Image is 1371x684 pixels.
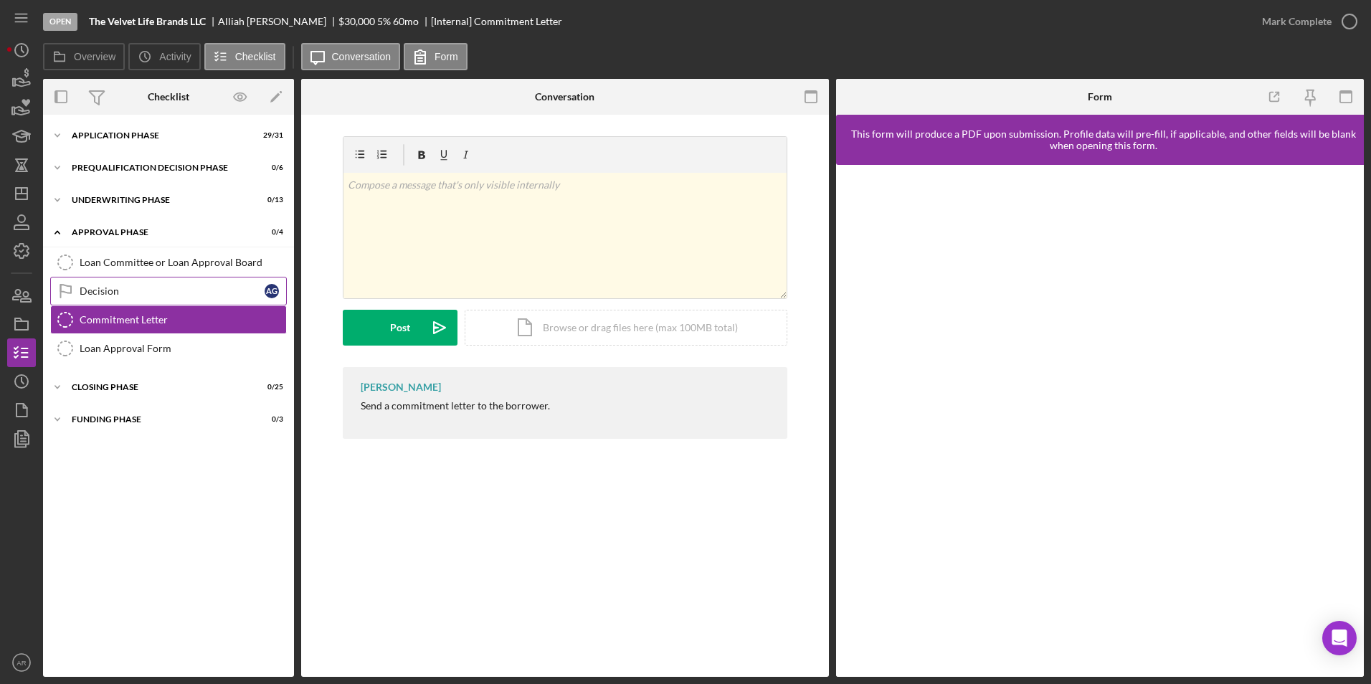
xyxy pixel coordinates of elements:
label: Overview [74,51,115,62]
div: Approval Phase [72,228,247,237]
button: Activity [128,43,200,70]
div: Loan Committee or Loan Approval Board [80,257,286,268]
div: Send a commitment letter to the borrower. [361,400,550,412]
div: 0 / 3 [257,415,283,424]
b: The Velvet Life Brands LLC [89,16,206,27]
div: 5 % [377,16,391,27]
div: Form [1088,91,1112,103]
div: Loan Approval Form [80,343,286,354]
div: 60 mo [393,16,419,27]
button: AR [7,648,36,677]
button: Checklist [204,43,285,70]
div: Closing Phase [72,383,247,391]
a: Loan Approval Form [50,334,287,363]
button: Mark Complete [1248,7,1364,36]
div: Funding Phase [72,415,247,424]
label: Conversation [332,51,392,62]
iframe: Lenderfit form [850,179,1351,662]
label: Activity [159,51,191,62]
button: Conversation [301,43,401,70]
div: Alliah [PERSON_NAME] [218,16,338,27]
div: 0 / 4 [257,228,283,237]
span: $30,000 [338,15,375,27]
div: Conversation [535,91,594,103]
a: Loan Committee or Loan Approval Board [50,248,287,277]
div: Mark Complete [1262,7,1332,36]
div: This form will produce a PDF upon submission. Profile data will pre-fill, if applicable, and othe... [843,128,1364,151]
div: A G [265,284,279,298]
a: Commitment Letter [50,305,287,334]
div: Post [390,310,410,346]
div: 0 / 13 [257,196,283,204]
div: Commitment Letter [80,314,286,326]
div: Decision [80,285,265,297]
div: [Internal] Commitment Letter [431,16,562,27]
label: Form [435,51,458,62]
div: Open [43,13,77,31]
text: AR [16,659,26,667]
div: Checklist [148,91,189,103]
div: Open Intercom Messenger [1322,621,1357,655]
div: Application Phase [72,131,247,140]
button: Post [343,310,457,346]
div: 0 / 6 [257,163,283,172]
a: DecisionAG [50,277,287,305]
div: Prequalification Decision Phase [72,163,247,172]
div: 29 / 31 [257,131,283,140]
div: 0 / 25 [257,383,283,391]
button: Overview [43,43,125,70]
div: Underwriting Phase [72,196,247,204]
div: [PERSON_NAME] [361,381,441,393]
label: Checklist [235,51,276,62]
button: Form [404,43,468,70]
